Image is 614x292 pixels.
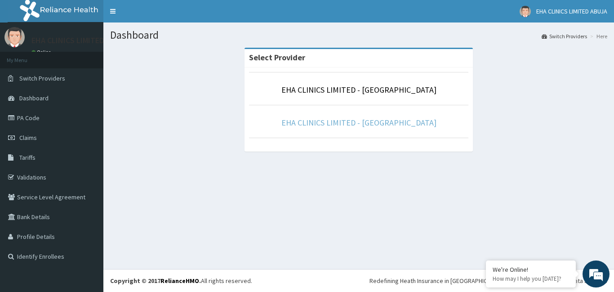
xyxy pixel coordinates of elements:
span: EHA CLINICS LIMITED ABUJA [536,7,607,15]
img: User Image [4,27,25,47]
a: EHA CLINICS LIMITED - [GEOGRAPHIC_DATA] [281,117,436,128]
a: EHA CLINICS LIMITED - [GEOGRAPHIC_DATA] [281,85,436,95]
p: How may I help you today? [493,275,569,283]
span: Claims [19,134,37,142]
h1: Dashboard [110,29,607,41]
div: We're Online! [493,265,569,274]
span: Dashboard [19,94,49,102]
strong: Copyright © 2017 . [110,277,201,285]
a: RelianceHMO [160,277,199,285]
div: Redefining Heath Insurance in [GEOGRAPHIC_DATA] using Telemedicine and Data Science! [369,276,607,285]
a: Switch Providers [542,32,587,40]
span: Tariffs [19,153,36,162]
strong: Select Provider [249,52,305,63]
a: Online [31,49,53,55]
img: User Image [520,6,531,17]
span: Switch Providers [19,74,65,82]
footer: All rights reserved. [103,269,614,292]
p: EHA CLINICS LIMITED ABUJA [31,36,129,45]
li: Here [588,32,607,40]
